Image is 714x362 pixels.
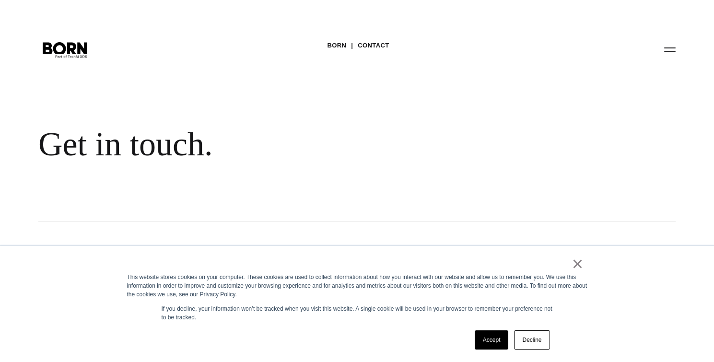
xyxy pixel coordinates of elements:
[358,38,389,53] a: Contact
[327,38,346,53] a: BORN
[162,304,553,322] p: If you decline, your information won’t be tracked when you visit this website. A single cookie wi...
[38,125,585,164] div: Get in touch.
[514,330,550,350] a: Decline
[127,273,587,299] div: This website stores cookies on your computer. These cookies are used to collect information about...
[572,259,584,268] a: ×
[475,330,509,350] a: Accept
[658,39,681,59] button: Open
